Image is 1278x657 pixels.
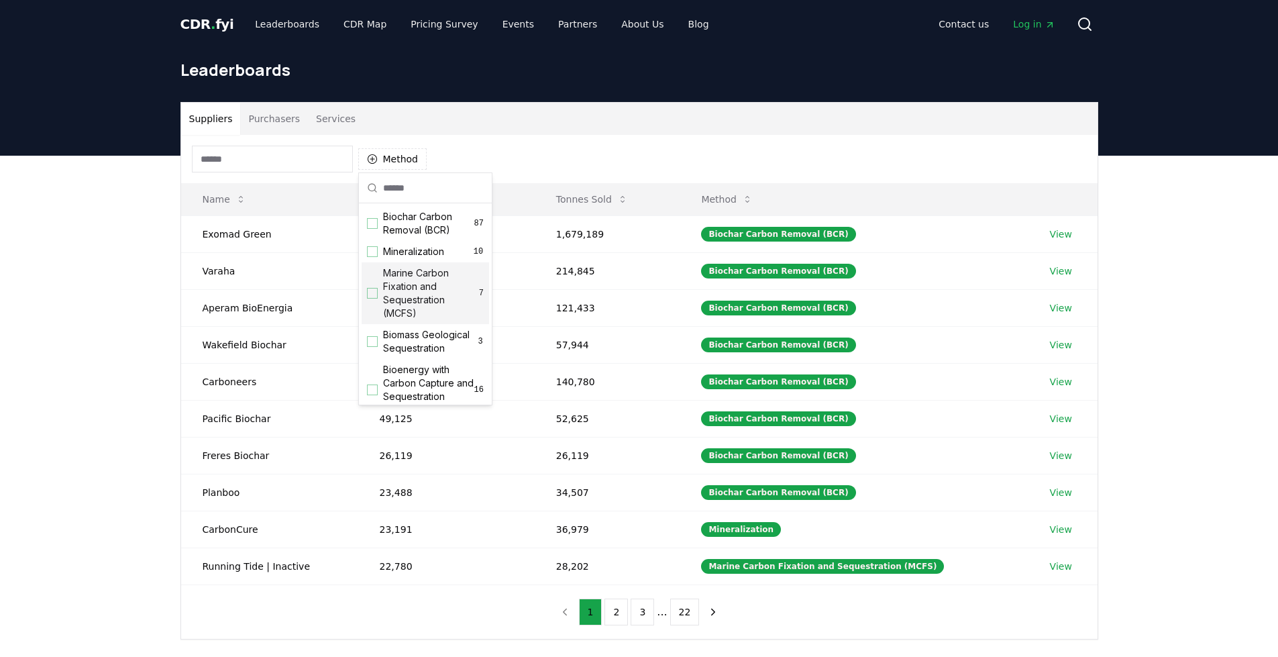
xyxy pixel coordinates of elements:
[181,400,358,437] td: Pacific Biochar
[383,245,444,258] span: Mineralization
[535,326,680,363] td: 57,944
[535,511,680,548] td: 36,979
[358,148,427,170] button: Method
[535,548,680,585] td: 28,202
[383,210,474,237] span: Biochar Carbon Removal (BCR)
[1050,375,1072,389] a: View
[701,374,855,389] div: Biochar Carbon Removal (BCR)
[535,289,680,326] td: 121,433
[1050,338,1072,352] a: View
[1050,449,1072,462] a: View
[535,400,680,437] td: 52,625
[358,511,535,548] td: 23,191
[1050,301,1072,315] a: View
[701,485,855,500] div: Biochar Carbon Removal (BCR)
[181,289,358,326] td: Aperam BioEnergia
[657,604,667,620] li: ...
[701,448,855,463] div: Biochar Carbon Removal (BCR)
[333,12,397,36] a: CDR Map
[180,59,1098,81] h1: Leaderboards
[244,12,719,36] nav: Main
[383,266,479,320] span: Marine Carbon Fixation and Sequestration (MCFS)
[474,218,484,229] span: 87
[180,15,234,34] a: CDR.fyi
[180,16,234,32] span: CDR fyi
[701,559,944,574] div: Marine Carbon Fixation and Sequestration (MCFS)
[308,103,364,135] button: Services
[181,511,358,548] td: CarbonCure
[701,338,855,352] div: Biochar Carbon Removal (BCR)
[358,400,535,437] td: 49,125
[690,186,763,213] button: Method
[400,12,488,36] a: Pricing Survey
[631,599,654,625] button: 3
[1050,228,1072,241] a: View
[358,474,535,511] td: 23,488
[1050,523,1072,536] a: View
[181,363,358,400] td: Carboneers
[535,252,680,289] td: 214,845
[701,301,855,315] div: Biochar Carbon Removal (BCR)
[701,411,855,426] div: Biochar Carbon Removal (BCR)
[181,252,358,289] td: Varaha
[701,227,855,242] div: Biochar Carbon Removal (BCR)
[1050,486,1072,499] a: View
[547,12,608,36] a: Partners
[535,215,680,252] td: 1,679,189
[181,474,358,511] td: Planboo
[492,12,545,36] a: Events
[477,336,484,347] span: 3
[1013,17,1055,31] span: Log in
[701,264,855,279] div: Biochar Carbon Removal (BCR)
[181,437,358,474] td: Freres Biochar
[181,326,358,363] td: Wakefield Biochar
[604,599,628,625] button: 2
[192,186,257,213] button: Name
[579,599,602,625] button: 1
[701,522,781,537] div: Mineralization
[211,16,215,32] span: .
[1050,264,1072,278] a: View
[383,328,477,355] span: Biomass Geological Sequestration
[358,437,535,474] td: 26,119
[479,288,484,299] span: 7
[181,215,358,252] td: Exomad Green
[474,385,484,395] span: 16
[358,548,535,585] td: 22,780
[1050,560,1072,573] a: View
[535,437,680,474] td: 26,119
[240,103,308,135] button: Purchasers
[383,363,474,417] span: Bioenergy with Carbon Capture and Sequestration (BECCS)
[928,12,1000,36] a: Contact us
[473,246,484,257] span: 10
[928,12,1065,36] nav: Main
[610,12,674,36] a: About Us
[1050,412,1072,425] a: View
[181,548,358,585] td: Running Tide | Inactive
[535,474,680,511] td: 34,507
[1002,12,1065,36] a: Log in
[535,363,680,400] td: 140,780
[181,103,241,135] button: Suppliers
[545,186,639,213] button: Tonnes Sold
[678,12,720,36] a: Blog
[702,599,725,625] button: next page
[244,12,330,36] a: Leaderboards
[670,599,700,625] button: 22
